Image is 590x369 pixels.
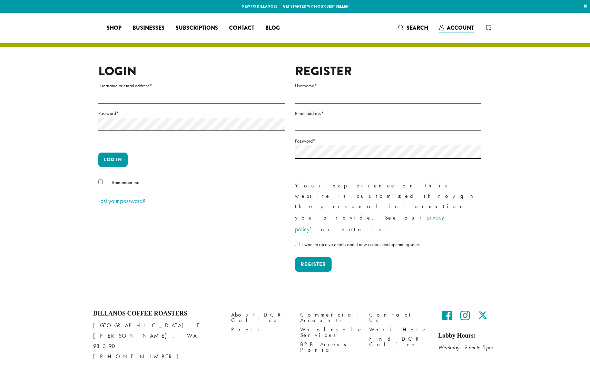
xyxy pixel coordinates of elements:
em: Weekdays 9 am to 5 pm [438,344,493,351]
label: Username [295,81,481,90]
a: B2B Access Portal [300,340,359,355]
span: Remember me [112,179,139,185]
h5: Lobby Hours: [438,332,497,340]
span: Search [406,24,428,32]
a: privacy policy [295,213,444,233]
label: Email address [295,109,481,118]
button: Register [295,257,332,272]
p: Your experience on this website is customized through the personal information you provide. See o... [295,181,481,235]
a: Commercial Accounts [300,310,359,325]
h2: Register [295,64,481,79]
span: Blog [265,24,280,32]
a: Search [393,22,434,33]
a: Wholesale Services [300,325,359,340]
label: Username or email address [98,81,285,90]
label: Password [295,137,481,145]
a: About DCR Coffee [231,310,290,325]
span: Contact [229,24,254,32]
a: Lost your password? [98,197,145,205]
h2: Login [98,64,285,79]
a: Get started with our best seller [283,3,348,9]
a: Find DCR Coffee [369,334,428,349]
span: I want to receive emails about new coffees and upcoming sales. [302,241,421,247]
p: [GEOGRAPHIC_DATA] E [PERSON_NAME], WA 98390 [PHONE_NUMBER] [93,320,221,362]
span: Shop [107,24,121,32]
a: Contact Us [369,310,428,325]
a: Shop [101,22,127,33]
span: Account [447,24,474,32]
span: Businesses [132,24,165,32]
input: I want to receive emails about new coffees and upcoming sales. [295,242,299,246]
span: Subscriptions [176,24,218,32]
label: Password [98,109,285,118]
a: Press [231,325,290,334]
h4: Dillanos Coffee Roasters [93,310,221,318]
button: Log in [98,153,128,167]
a: Work Here [369,325,428,334]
